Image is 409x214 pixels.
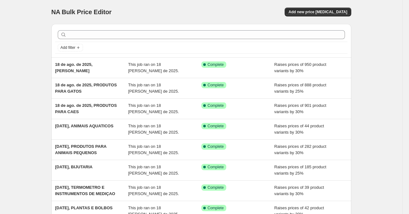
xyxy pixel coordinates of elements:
[274,185,324,196] span: Raises prices of 39 product variants by 30%
[208,124,224,129] span: Complete
[208,83,224,88] span: Complete
[208,185,224,190] span: Complete
[274,103,326,114] span: Raises prices of 901 product variants by 30%
[128,185,179,196] span: This job ran on 18 [PERSON_NAME] de 2025.
[55,165,93,169] span: [DATE], BIJUTARIA
[55,83,117,94] span: 18 de ago. de 2025, PRODUTOS PARA GATOS
[274,62,326,73] span: Raises prices of 950 product variants by 30%
[58,44,83,51] button: Add filter
[55,144,107,155] span: [DATE], PRODUTOS PARA ANIMAIS PEQUENOS
[128,83,179,94] span: This job ran on 18 [PERSON_NAME] de 2025.
[55,103,117,114] span: 18 de ago. de 2025, PRODUTOS PARA CAES
[285,8,351,16] button: Add new price [MEDICAL_DATA]
[61,45,75,50] span: Add filter
[288,9,347,14] span: Add new price [MEDICAL_DATA]
[55,205,113,210] span: [DATE], PLANTAS E BOLBOS
[274,165,326,176] span: Raises prices of 185 product variants by 25%
[274,83,326,94] span: Raises prices of 888 product variants by 25%
[55,185,115,196] span: [DATE], TERMOMETRO E INSTRUMENTOS DE MEDIÇAO
[208,62,224,67] span: Complete
[128,124,179,135] span: This job ran on 18 [PERSON_NAME] de 2025.
[55,124,114,128] span: [DATE], ANIMAIS AQUATICOS
[128,62,179,73] span: This job ran on 18 [PERSON_NAME] de 2025.
[208,144,224,149] span: Complete
[128,165,179,176] span: This job ran on 18 [PERSON_NAME] de 2025.
[128,144,179,155] span: This job ran on 18 [PERSON_NAME] de 2025.
[55,62,93,73] span: 18 de ago. de 2025, [PERSON_NAME]
[274,144,326,155] span: Raises prices of 282 product variants by 30%
[208,103,224,108] span: Complete
[208,205,224,211] span: Complete
[51,9,112,15] span: NA Bulk Price Editor
[208,165,224,170] span: Complete
[274,124,324,135] span: Raises prices of 44 product variants by 30%
[128,103,179,114] span: This job ran on 18 [PERSON_NAME] de 2025.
